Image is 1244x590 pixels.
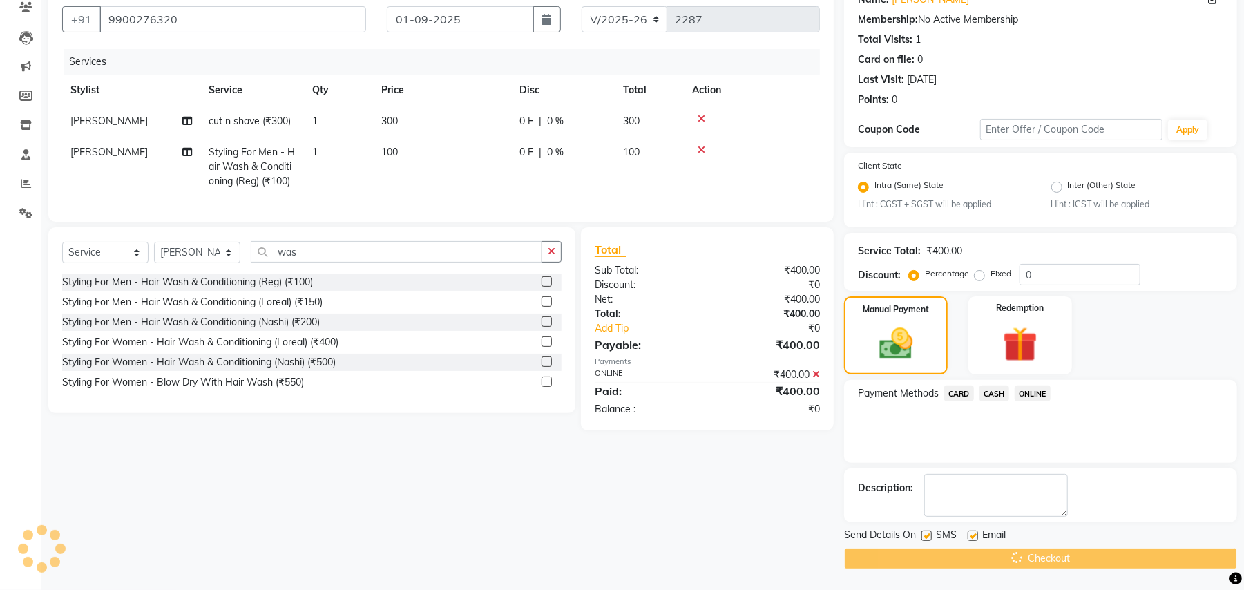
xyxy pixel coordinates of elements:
span: Styling For Men - Hair Wash & Conditioning (Reg) (₹100) [209,146,295,187]
span: CASH [979,386,1009,401]
div: ₹0 [707,278,830,292]
div: Balance : [584,402,707,417]
span: Email [982,528,1006,545]
span: 1 [312,146,318,158]
img: _cash.svg [869,324,924,363]
div: Card on file: [858,53,915,67]
span: Payment Methods [858,386,939,401]
span: Total [595,242,626,257]
div: ₹400.00 [707,263,830,278]
div: Services [64,49,830,75]
span: [PERSON_NAME] [70,115,148,127]
span: Send Details On [844,528,916,545]
th: Total [615,75,684,106]
th: Disc [511,75,615,106]
span: 1 [312,115,318,127]
div: Payable: [584,336,707,353]
th: Price [373,75,511,106]
div: Discount: [584,278,707,292]
label: Intra (Same) State [874,179,944,196]
div: Net: [584,292,707,307]
div: ₹400.00 [707,307,830,321]
div: Last Visit: [858,73,904,87]
button: Apply [1168,120,1207,140]
label: Client State [858,160,902,172]
span: cut n shave (₹300) [209,115,291,127]
a: Add Tip [584,321,728,336]
span: 100 [623,146,640,158]
div: [DATE] [907,73,937,87]
span: 0 % [547,114,564,129]
div: Membership: [858,12,918,27]
label: Manual Payment [863,303,929,316]
div: Styling For Men - Hair Wash & Conditioning (Reg) (₹100) [62,275,313,289]
div: Paid: [584,383,707,399]
span: CARD [944,386,974,401]
input: Search or Scan [251,241,542,263]
img: _gift.svg [992,323,1049,366]
div: Sub Total: [584,263,707,278]
span: | [539,145,542,160]
small: Hint : CGST + SGST will be applied [858,198,1030,211]
div: 0 [892,93,897,107]
input: Search by Name/Mobile/Email/Code [99,6,366,32]
th: Service [200,75,304,106]
th: Qty [304,75,373,106]
span: 300 [381,115,398,127]
input: Enter Offer / Coupon Code [980,119,1162,140]
th: Action [684,75,820,106]
div: Styling For Women - Hair Wash & Conditioning (Nashi) (₹500) [62,355,336,370]
div: No Active Membership [858,12,1223,27]
div: 1 [915,32,921,47]
div: Styling For Men - Hair Wash & Conditioning (Loreal) (₹150) [62,295,323,310]
span: 300 [623,115,640,127]
div: Points: [858,93,889,107]
div: Coupon Code [858,122,979,137]
div: Total Visits: [858,32,912,47]
label: Inter (Other) State [1068,179,1136,196]
span: [PERSON_NAME] [70,146,148,158]
div: Discount: [858,268,901,283]
div: ₹400.00 [707,383,830,399]
div: Service Total: [858,244,921,258]
span: ONLINE [1015,386,1051,401]
div: Styling For Women - Hair Wash & Conditioning (Loreal) (₹400) [62,335,338,350]
button: +91 [62,6,101,32]
th: Stylist [62,75,200,106]
div: ₹0 [728,321,830,336]
label: Fixed [991,267,1011,280]
div: ₹400.00 [707,368,830,382]
div: ₹400.00 [926,244,962,258]
span: 0 F [519,114,533,129]
span: SMS [936,528,957,545]
div: ONLINE [584,368,707,382]
span: 0 % [547,145,564,160]
span: | [539,114,542,129]
div: Styling For Women - Blow Dry With Hair Wash (₹550) [62,375,304,390]
div: ₹400.00 [707,336,830,353]
small: Hint : IGST will be applied [1051,198,1223,211]
div: Total: [584,307,707,321]
div: Styling For Men - Hair Wash & Conditioning (Nashi) (₹200) [62,315,320,330]
div: 0 [917,53,923,67]
div: Payments [595,356,820,368]
div: Description: [858,481,913,495]
div: ₹0 [707,402,830,417]
span: 100 [381,146,398,158]
label: Redemption [996,302,1044,314]
div: ₹400.00 [707,292,830,307]
label: Percentage [925,267,969,280]
span: 0 F [519,145,533,160]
